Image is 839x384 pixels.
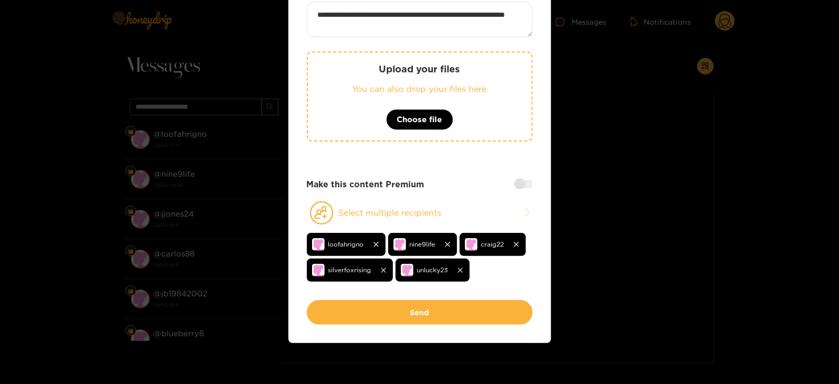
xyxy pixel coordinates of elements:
img: no-avatar.png [393,238,406,251]
span: loofahrigno [328,238,364,250]
span: Choose file [397,113,442,126]
img: no-avatar.png [312,264,325,276]
span: silverfoxrising [328,264,371,276]
button: Send [307,300,533,325]
img: no-avatar.png [401,264,413,276]
img: no-avatar.png [465,238,478,251]
strong: Make this content Premium [307,178,424,190]
img: no-avatar.png [312,238,325,251]
span: unlucky23 [417,264,448,276]
p: Upload your files [329,63,511,75]
span: craig22 [481,238,504,250]
span: nine9life [410,238,436,250]
button: Choose file [386,109,453,130]
p: You can also drop your files here [329,83,511,95]
button: Select multiple recipients [307,201,533,225]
